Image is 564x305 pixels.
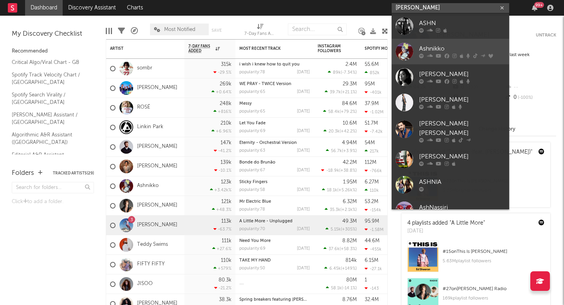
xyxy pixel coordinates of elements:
[365,160,376,165] div: 112M
[329,129,340,134] span: 20.3k
[329,247,340,251] span: 37.6k
[330,90,341,94] span: 39.7k
[392,13,509,39] a: ASHN
[365,129,383,134] div: -7.42k
[365,207,381,212] div: -154k
[239,82,291,86] a: WE PRAY - TWICE Version
[365,82,375,87] div: 95M
[221,160,231,165] div: 139k
[214,148,231,153] div: -41.2 %
[342,71,356,75] span: -7.34 %
[419,95,505,105] div: [PERSON_NAME]
[239,149,265,153] div: popularity: 63
[239,82,310,86] div: WE PRAY - TWICE Version
[297,70,310,74] div: [DATE]
[365,188,379,193] div: 110k
[343,199,357,204] div: 6.32M
[118,20,125,42] div: Filters
[392,147,509,172] a: [PERSON_NAME]
[331,227,341,232] span: 5.15k
[239,200,271,204] a: Mr Electric Blue
[12,197,94,207] div: Click to add a folder.
[342,227,356,232] span: +305 %
[239,239,271,243] a: Need You More
[239,219,310,223] div: A Little More - Unplugged
[297,207,310,212] div: [DATE]
[239,168,265,172] div: popularity: 67
[331,149,342,153] span: 56.7k
[392,90,509,115] a: [PERSON_NAME]
[517,96,533,100] span: -100 %
[137,202,177,209] a: [PERSON_NAME]
[239,129,266,133] div: popularity: 69
[392,115,509,147] a: [PERSON_NAME] [PERSON_NAME]
[12,29,94,39] div: My Discovery Checklist
[221,199,231,204] div: 121k
[342,101,357,106] div: 84.6M
[188,44,213,53] span: 7-Day Fans Added
[297,168,310,172] div: [DATE]
[326,285,357,290] div: ( )
[239,258,271,263] a: TAKE MY HAND
[53,171,94,175] button: Tracked Artists(29)
[419,178,505,187] div: ASHNIA
[419,119,505,138] div: [PERSON_NAME] [PERSON_NAME]
[212,207,231,212] div: +48.3 %
[137,104,150,111] a: ROSÉ
[365,62,379,67] div: 55.6M
[323,109,357,114] div: ( )
[341,110,356,114] span: +79.2 %
[12,47,94,56] div: Recommended
[12,151,86,167] a: Editorial A&R Assistant ([GEOGRAPHIC_DATA])
[213,109,231,114] div: +816 %
[221,62,231,67] div: 315k
[137,143,177,150] a: [PERSON_NAME]
[137,281,153,287] a: JISOO
[342,208,356,212] span: +2.1k %
[532,5,537,11] button: 99+
[324,246,357,251] div: ( )
[365,101,379,106] div: 37.9M
[341,247,356,251] span: +58.3 %
[365,180,379,185] div: 6.27M
[210,187,231,192] div: +3.42k %
[221,219,231,224] div: 113k
[137,241,168,248] a: Teddy Swims
[211,129,231,134] div: +6.96 %
[365,149,379,154] div: 217k
[443,284,544,294] div: # 27 on [PERSON_NAME] Radio
[239,298,326,302] a: Spring breakers featuring [PERSON_NAME]
[137,261,164,268] a: FIFTY FIFTY
[239,180,268,184] a: Sticky Fingers
[324,129,357,134] div: ( )
[239,121,266,125] a: Let You Fade
[239,141,297,145] a: Eternity - Orchestral Version
[365,109,383,114] div: -1.02M
[343,121,357,126] div: 10.6M
[239,207,265,212] div: popularity: 78
[213,70,231,75] div: -29.5 %
[365,70,380,75] div: 852k
[239,258,310,263] div: TAKE MY HAND
[239,200,310,204] div: Mr Electric Blue
[345,62,357,67] div: 2.4M
[297,109,310,114] div: [DATE]
[239,160,310,165] div: Bonde do Brunão
[239,219,293,223] a: A Little More - Unplugged
[297,188,310,192] div: [DATE]
[219,278,231,283] div: 80.3k
[239,90,265,94] div: popularity: 65
[12,71,86,87] a: Spotify Track Velocity Chart / [GEOGRAPHIC_DATA]
[328,110,340,114] span: 58.4k
[326,148,357,153] div: ( )
[365,199,378,204] div: 53.2M
[419,44,505,54] div: Ashnikko
[419,19,505,28] div: ASHN
[534,2,544,8] div: 99 +
[212,246,231,251] div: +27.6 %
[239,266,265,271] div: popularity: 50
[346,278,357,283] div: 80M
[220,82,231,87] div: 269k
[330,208,340,212] span: 35.3k
[12,169,34,178] div: Folders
